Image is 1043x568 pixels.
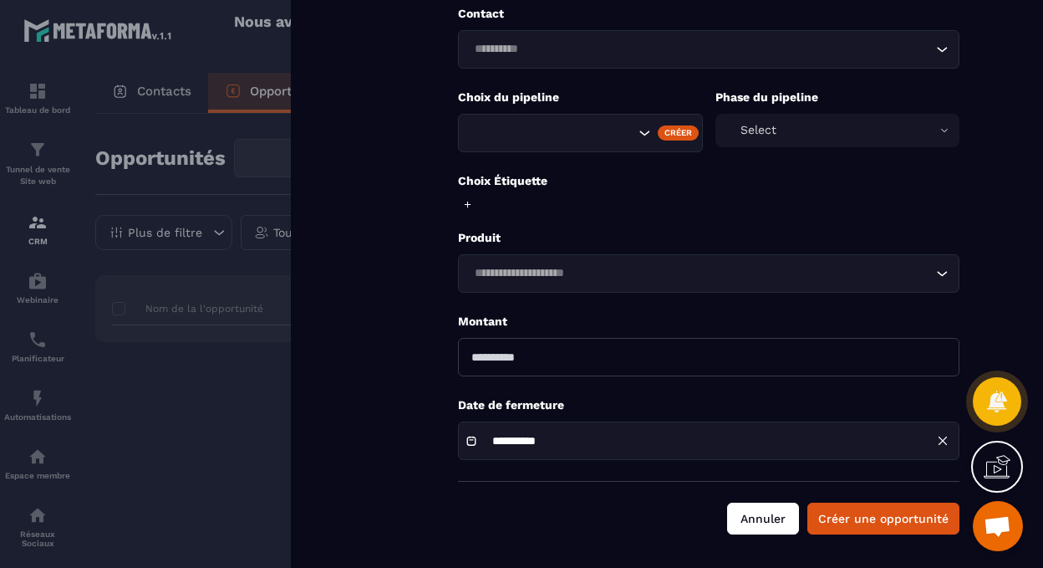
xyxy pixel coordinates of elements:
input: Search for option [469,40,932,59]
button: Annuler [727,503,799,535]
input: Search for option [469,264,932,283]
p: Choix du pipeline [458,90,703,105]
div: Search for option [458,254,959,293]
p: Choix Étiquette [458,173,959,189]
p: Phase du pipeline [715,90,960,105]
p: Produit [458,230,959,246]
div: Search for option [458,30,959,69]
button: Créer une opportunité [807,503,959,535]
div: Ouvrir le chat [973,501,1023,551]
p: Contact [458,6,959,22]
input: Search for option [469,124,634,142]
p: Montant [458,314,959,330]
div: Créer [658,125,699,141]
div: Search for option [458,114,703,152]
p: Date de fermeture [458,397,959,413]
